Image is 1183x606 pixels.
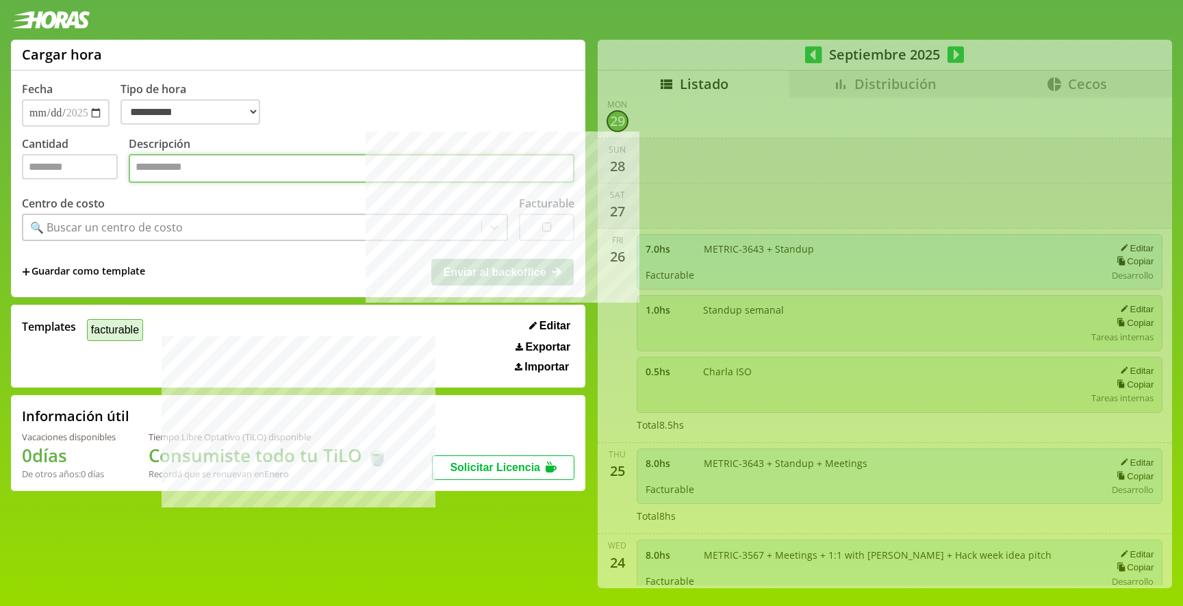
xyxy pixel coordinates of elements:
span: Templates [22,319,76,334]
button: Solicitar Licencia [432,455,574,480]
div: Tiempo Libre Optativo (TiLO) disponible [149,431,388,443]
label: Facturable [519,196,574,211]
span: Editar [539,320,570,332]
button: Editar [525,319,574,333]
select: Tipo de hora [120,99,260,125]
b: Enero [264,468,289,480]
button: facturable [87,319,143,340]
label: Descripción [129,136,574,186]
span: + [22,264,30,279]
div: 🔍 Buscar un centro de costo [30,220,183,235]
span: Exportar [525,341,570,353]
textarea: Descripción [129,154,574,183]
h1: Consumiste todo tu TiLO 🍵 [149,443,388,468]
label: Cantidad [22,136,129,186]
div: Recordá que se renuevan en [149,468,388,480]
span: Importar [524,361,569,373]
button: Exportar [511,340,574,354]
img: logotipo [11,11,90,29]
h1: 0 días [22,443,116,468]
span: +Guardar como template [22,264,145,279]
div: De otros años: 0 días [22,468,116,480]
h1: Cargar hora [22,45,102,64]
label: Tipo de hora [120,81,271,127]
h2: Información útil [22,407,129,425]
label: Centro de costo [22,196,105,211]
label: Fecha [22,81,53,97]
div: Vacaciones disponibles [22,431,116,443]
span: Solicitar Licencia [450,462,540,473]
input: Cantidad [22,154,118,179]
